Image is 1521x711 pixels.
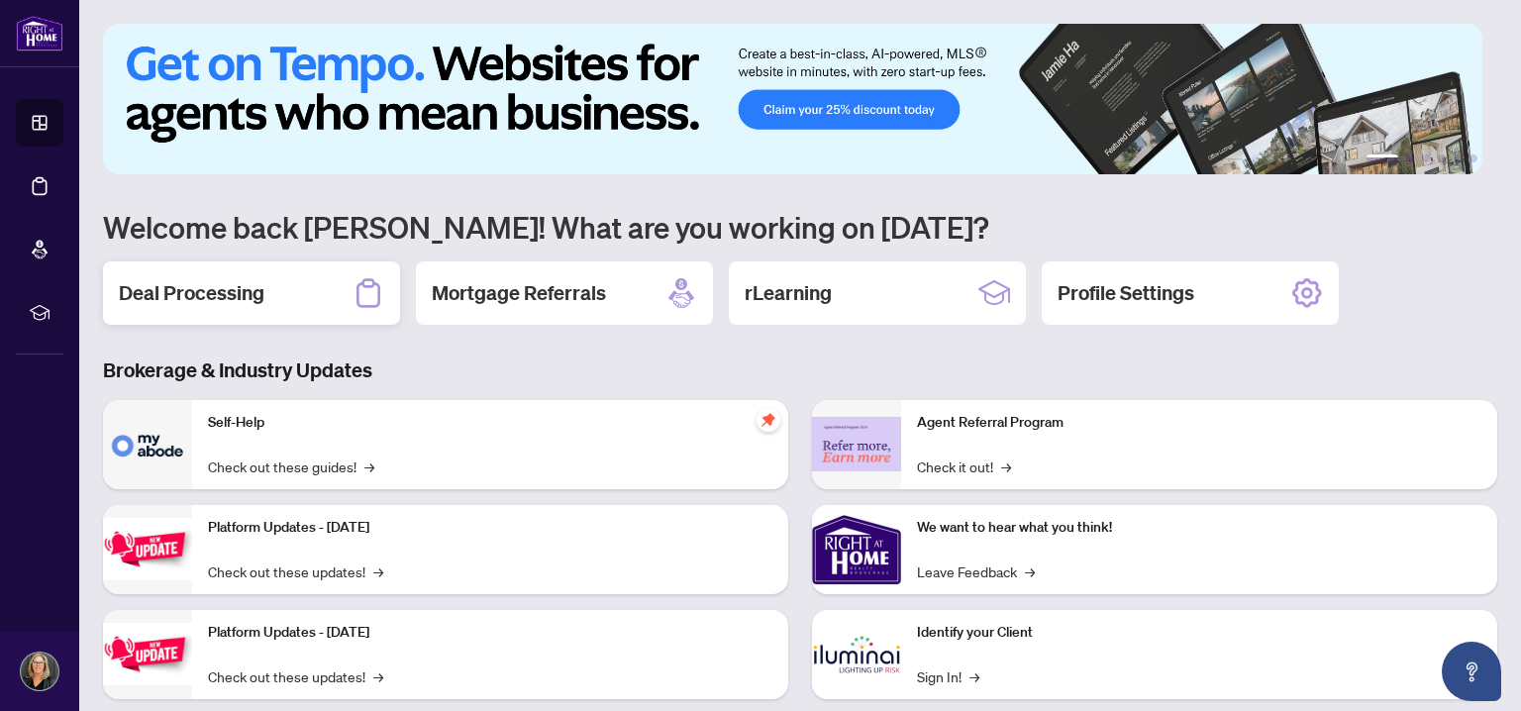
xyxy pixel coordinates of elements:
p: Agent Referral Program [917,412,1481,434]
button: 5 [1454,154,1462,162]
p: Identify your Client [917,622,1481,644]
h2: Mortgage Referrals [432,279,606,307]
span: → [1025,560,1035,582]
img: Profile Icon [21,653,58,690]
span: → [1001,456,1011,477]
h3: Brokerage & Industry Updates [103,356,1497,384]
button: 2 [1406,154,1414,162]
p: We want to hear what you think! [917,517,1481,539]
a: Check out these updates!→ [208,560,383,582]
img: Slide 0 [103,24,1482,174]
h1: Welcome back [PERSON_NAME]! What are you working on [DATE]? [103,208,1497,246]
img: Self-Help [103,400,192,489]
span: → [373,665,383,687]
h2: Profile Settings [1058,279,1194,307]
img: Identify your Client [812,610,901,699]
button: 6 [1470,154,1477,162]
a: Check out these guides!→ [208,456,374,477]
h2: Deal Processing [119,279,264,307]
img: Agent Referral Program [812,417,901,471]
img: Platform Updates - July 21, 2025 [103,518,192,580]
button: 4 [1438,154,1446,162]
a: Sign In!→ [917,665,979,687]
button: Open asap [1442,642,1501,701]
p: Platform Updates - [DATE] [208,622,772,644]
span: pushpin [757,408,780,432]
span: → [373,560,383,582]
button: 3 [1422,154,1430,162]
p: Platform Updates - [DATE] [208,517,772,539]
h2: rLearning [745,279,832,307]
p: Self-Help [208,412,772,434]
span: → [364,456,374,477]
img: Platform Updates - July 8, 2025 [103,623,192,685]
img: logo [16,15,63,51]
a: Leave Feedback→ [917,560,1035,582]
a: Check out these updates!→ [208,665,383,687]
img: We want to hear what you think! [812,505,901,594]
span: → [969,665,979,687]
button: 1 [1367,154,1398,162]
a: Check it out!→ [917,456,1011,477]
